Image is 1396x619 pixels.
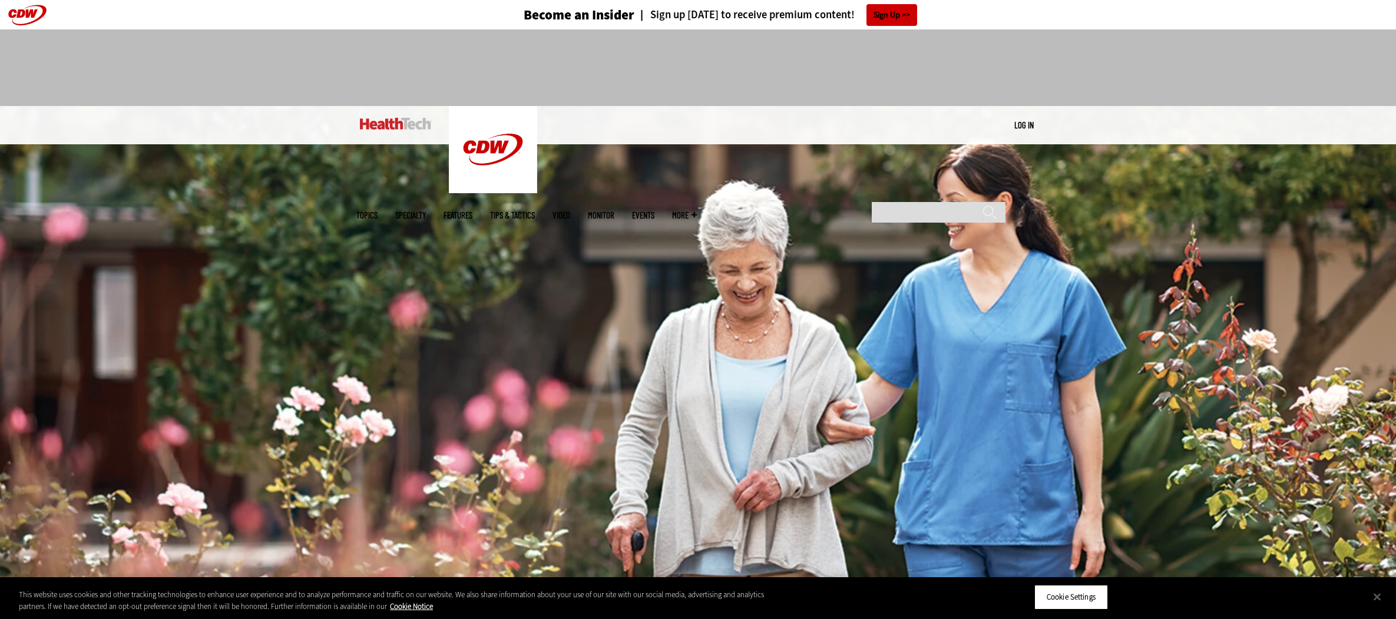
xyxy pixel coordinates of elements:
span: More [672,211,697,220]
button: Cookie Settings [1034,585,1108,610]
img: Home [360,118,431,130]
div: User menu [1014,119,1034,131]
a: Log in [1014,120,1034,130]
iframe: advertisement [484,41,912,94]
a: MonITor [588,211,614,220]
a: Events [632,211,654,220]
h3: Become an Insider [524,8,634,22]
img: Home [449,106,537,193]
a: CDW [449,184,537,196]
span: Topics [356,211,378,220]
a: Sign up [DATE] to receive premium content! [634,9,855,21]
a: Features [444,211,472,220]
a: Video [553,211,570,220]
a: Become an Insider [479,8,634,22]
button: Close [1364,584,1390,610]
span: Specialty [395,211,426,220]
a: Sign Up [866,4,917,26]
div: This website uses cookies and other tracking technologies to enhance user experience and to analy... [19,589,768,612]
a: Tips & Tactics [490,211,535,220]
a: More information about your privacy [390,601,433,611]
